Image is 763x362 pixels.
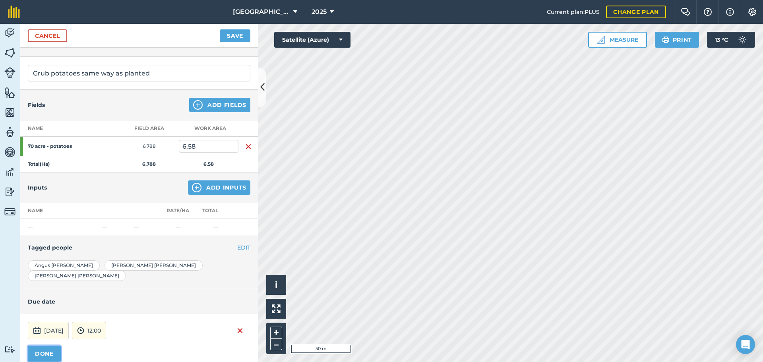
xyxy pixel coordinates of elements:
div: [PERSON_NAME] [PERSON_NAME] [105,260,203,271]
a: Change plan [606,6,666,18]
strong: 70 acre - potatoes [28,143,90,149]
button: Print [655,32,699,48]
h4: Due date [28,297,250,306]
button: DONE [28,346,61,362]
button: [DATE] [28,322,69,339]
img: svg+xml;base64,PD94bWwgdmVyc2lvbj0iMS4wIiBlbmNvZGluZz0idXRmLTgiPz4KPCEtLSBHZW5lcmF0b3I6IEFkb2JlIE... [4,206,15,217]
img: svg+xml;base64,PHN2ZyB4bWxucz0iaHR0cDovL3d3dy53My5vcmcvMjAwMC9zdmciIHdpZHRoPSIxNiIgaGVpZ2h0PSIyNC... [237,326,243,335]
button: Satellite (Azure) [274,32,351,48]
img: svg+xml;base64,PHN2ZyB4bWxucz0iaHR0cDovL3d3dy53My5vcmcvMjAwMC9zdmciIHdpZHRoPSI1NiIgaGVpZ2h0PSI2MC... [4,47,15,59]
span: i [275,280,277,290]
td: — [163,219,193,235]
td: — [20,219,99,235]
img: svg+xml;base64,PD94bWwgdmVyc2lvbj0iMS4wIiBlbmNvZGluZz0idXRmLTgiPz4KPCEtLSBHZW5lcmF0b3I6IEFkb2JlIE... [4,346,15,353]
div: [PERSON_NAME] [PERSON_NAME] [28,271,126,281]
img: svg+xml;base64,PHN2ZyB4bWxucz0iaHR0cDovL3d3dy53My5vcmcvMjAwMC9zdmciIHdpZHRoPSIxNyIgaGVpZ2h0PSIxNy... [726,7,734,17]
img: fieldmargin Logo [8,6,20,18]
span: [GEOGRAPHIC_DATA] [233,7,290,17]
button: Save [220,29,250,42]
img: svg+xml;base64,PD94bWwgdmVyc2lvbj0iMS4wIiBlbmNvZGluZz0idXRmLTgiPz4KPCEtLSBHZW5lcmF0b3I6IEFkb2JlIE... [4,27,15,39]
span: 13 ° C [715,32,728,48]
td: — [193,219,238,235]
img: svg+xml;base64,PD94bWwgdmVyc2lvbj0iMS4wIiBlbmNvZGluZz0idXRmLTgiPz4KPCEtLSBHZW5lcmF0b3I6IEFkb2JlIE... [4,67,15,78]
img: svg+xml;base64,PD94bWwgdmVyc2lvbj0iMS4wIiBlbmNvZGluZz0idXRmLTgiPz4KPCEtLSBHZW5lcmF0b3I6IEFkb2JlIE... [4,126,15,138]
button: – [270,339,282,350]
strong: 6.788 [142,161,156,167]
strong: Total ( Ha ) [28,161,50,167]
div: Angus [PERSON_NAME] [28,260,100,271]
button: Add Inputs [188,180,250,195]
img: svg+xml;base64,PD94bWwgdmVyc2lvbj0iMS4wIiBlbmNvZGluZz0idXRmLTgiPz4KPCEtLSBHZW5lcmF0b3I6IEFkb2JlIE... [4,166,15,178]
th: Work area [179,120,238,137]
img: svg+xml;base64,PHN2ZyB4bWxucz0iaHR0cDovL3d3dy53My5vcmcvMjAwMC9zdmciIHdpZHRoPSIxNCIgaGVpZ2h0PSIyNC... [192,183,201,192]
img: svg+xml;base64,PHN2ZyB4bWxucz0iaHR0cDovL3d3dy53My5vcmcvMjAwMC9zdmciIHdpZHRoPSI1NiIgaGVpZ2h0PSI2MC... [4,106,15,118]
button: 12:00 [72,322,106,339]
input: What needs doing? [28,65,250,81]
img: svg+xml;base64,PHN2ZyB4bWxucz0iaHR0cDovL3d3dy53My5vcmcvMjAwMC9zdmciIHdpZHRoPSIxOSIgaGVpZ2h0PSIyNC... [662,35,670,45]
img: svg+xml;base64,PHN2ZyB4bWxucz0iaHR0cDovL3d3dy53My5vcmcvMjAwMC9zdmciIHdpZHRoPSI1NiIgaGVpZ2h0PSI2MC... [4,87,15,99]
div: Open Intercom Messenger [736,335,755,354]
img: Four arrows, one pointing top left, one top right, one bottom right and the last bottom left [272,304,281,313]
td: 6.788 [119,137,179,156]
img: Ruler icon [597,36,605,44]
button: Measure [588,32,647,48]
td: — [99,219,131,235]
img: svg+xml;base64,PHN2ZyB4bWxucz0iaHR0cDovL3d3dy53My5vcmcvMjAwMC9zdmciIHdpZHRoPSIxNCIgaGVpZ2h0PSIyNC... [193,100,203,110]
th: Rate/ Ha [163,203,193,219]
th: Total [193,203,238,219]
img: svg+xml;base64,PD94bWwgdmVyc2lvbj0iMS4wIiBlbmNvZGluZz0idXRmLTgiPz4KPCEtLSBHZW5lcmF0b3I6IEFkb2JlIE... [4,186,15,198]
strong: 6.58 [203,161,214,167]
img: svg+xml;base64,PHN2ZyB4bWxucz0iaHR0cDovL3d3dy53My5vcmcvMjAwMC9zdmciIHdpZHRoPSIxNiIgaGVpZ2h0PSIyNC... [245,142,252,151]
img: svg+xml;base64,PD94bWwgdmVyc2lvbj0iMS4wIiBlbmNvZGluZz0idXRmLTgiPz4KPCEtLSBHZW5lcmF0b3I6IEFkb2JlIE... [77,326,84,335]
h4: Inputs [28,183,47,192]
button: Add Fields [189,98,250,112]
button: i [266,275,286,295]
a: Cancel [28,29,67,42]
td: — [131,219,163,235]
span: Current plan : PLUS [547,8,600,16]
button: 13 °C [707,32,755,48]
img: A cog icon [748,8,757,16]
img: svg+xml;base64,PD94bWwgdmVyc2lvbj0iMS4wIiBlbmNvZGluZz0idXRmLTgiPz4KPCEtLSBHZW5lcmF0b3I6IEFkb2JlIE... [4,146,15,158]
span: 2025 [312,7,327,17]
h4: Fields [28,101,45,109]
th: Field Area [119,120,179,137]
img: svg+xml;base64,PD94bWwgdmVyc2lvbj0iMS4wIiBlbmNvZGluZz0idXRmLTgiPz4KPCEtLSBHZW5lcmF0b3I6IEFkb2JlIE... [33,326,41,335]
button: + [270,327,282,339]
img: svg+xml;base64,PD94bWwgdmVyc2lvbj0iMS4wIiBlbmNvZGluZz0idXRmLTgiPz4KPCEtLSBHZW5lcmF0b3I6IEFkb2JlIE... [734,32,750,48]
th: Name [20,203,99,219]
img: Two speech bubbles overlapping with the left bubble in the forefront [681,8,690,16]
button: EDIT [237,243,250,252]
h4: Tagged people [28,243,250,252]
th: Name [20,120,119,137]
img: A question mark icon [703,8,713,16]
